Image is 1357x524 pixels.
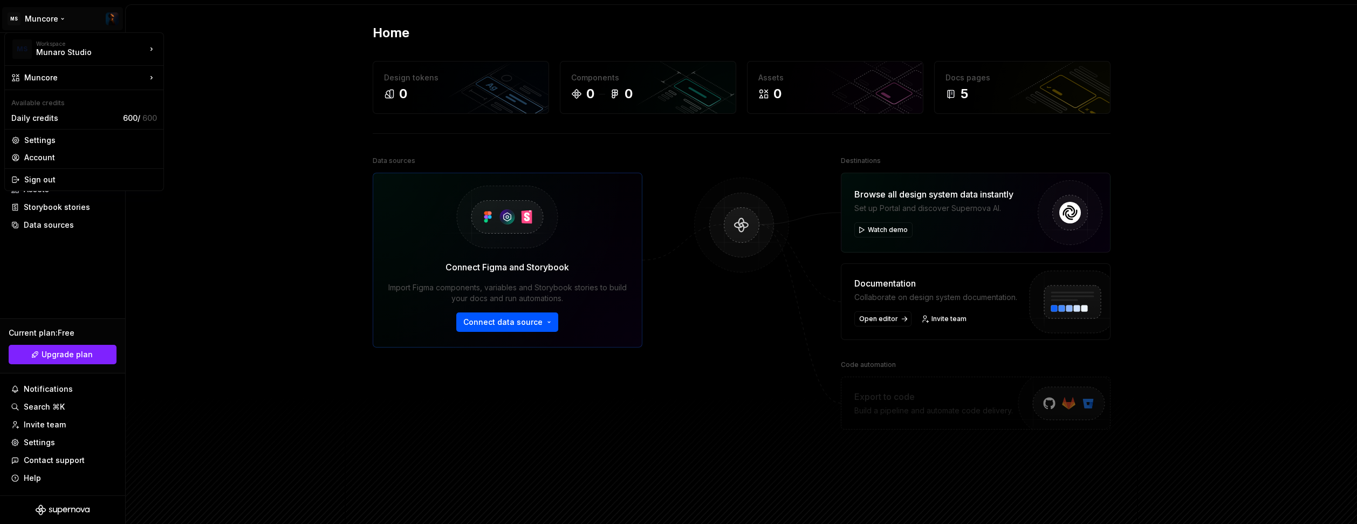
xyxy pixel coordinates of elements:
span: 600 [142,113,157,123]
span: 600 / [123,113,157,123]
div: Account [24,152,157,163]
div: Muncore [24,72,146,83]
div: Available credits [7,92,161,110]
div: Munaro Studio [36,47,128,58]
div: MS [12,39,32,59]
div: Settings [24,135,157,146]
div: Daily credits [11,113,119,124]
div: Workspace [36,40,146,47]
div: Sign out [24,174,157,185]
